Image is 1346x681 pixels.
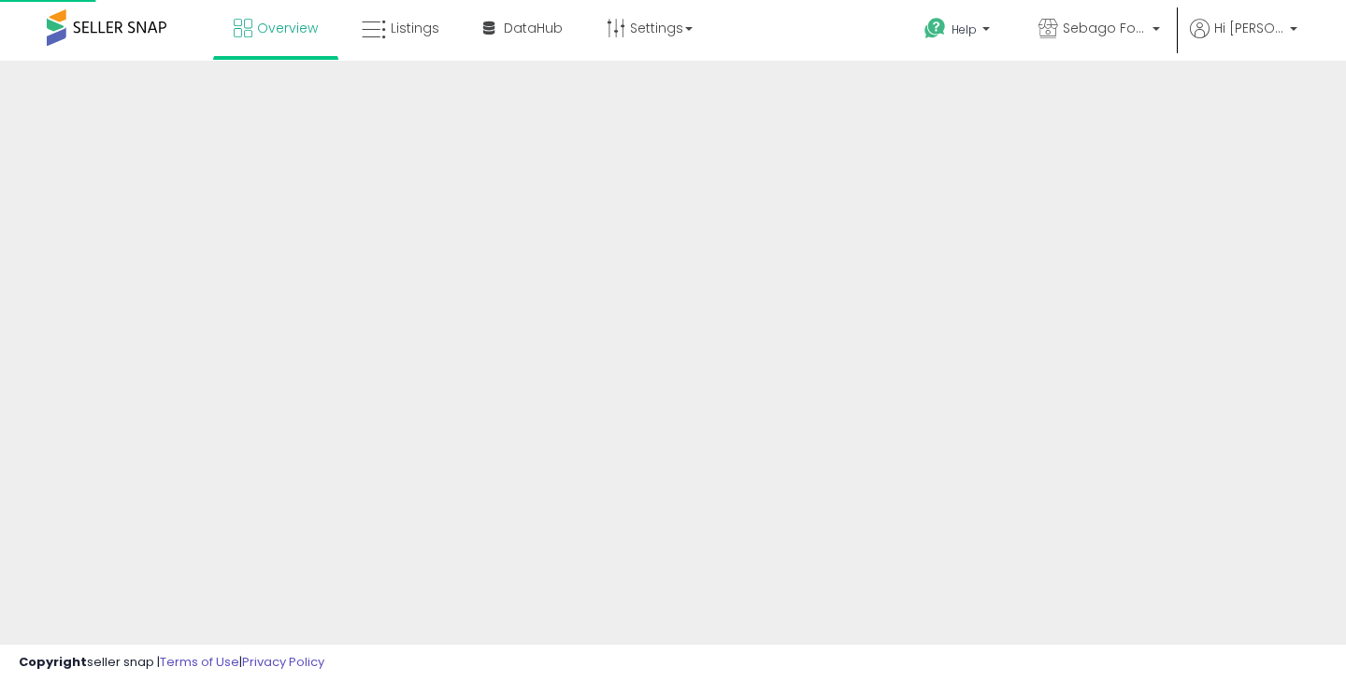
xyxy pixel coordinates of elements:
[909,3,1009,61] a: Help
[19,654,324,672] div: seller snap | |
[391,19,439,37] span: Listings
[952,21,977,37] span: Help
[242,653,324,671] a: Privacy Policy
[504,19,563,37] span: DataHub
[19,653,87,671] strong: Copyright
[924,17,947,40] i: Get Help
[1063,19,1147,37] span: Sebago Foods
[1214,19,1284,37] span: Hi [PERSON_NAME]
[160,653,239,671] a: Terms of Use
[1190,19,1297,61] a: Hi [PERSON_NAME]
[257,19,318,37] span: Overview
